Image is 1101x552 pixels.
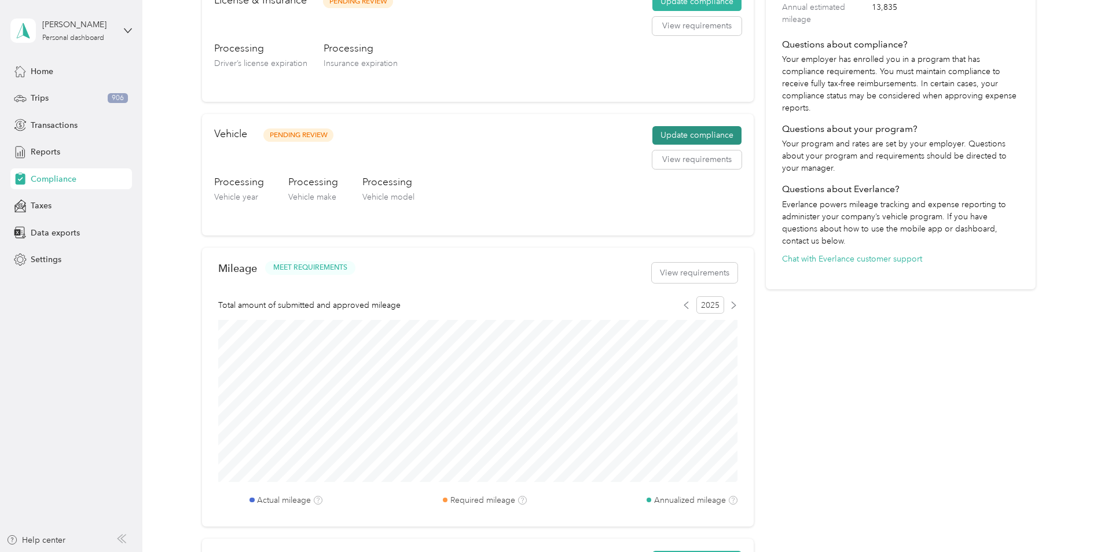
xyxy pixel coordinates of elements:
[31,146,60,158] span: Reports
[263,128,333,142] span: Pending Review
[450,494,515,506] label: Required mileage
[782,122,1019,136] h4: Questions about your program?
[652,17,742,35] button: View requirements
[108,93,128,104] span: 906
[31,227,80,239] span: Data exports
[31,200,52,212] span: Taxes
[31,173,76,185] span: Compliance
[782,1,868,25] label: Annual estimated mileage
[31,65,53,78] span: Home
[214,41,307,56] h3: Processing
[288,175,338,189] h3: Processing
[654,494,726,506] label: Annualized mileage
[218,262,257,274] h2: Mileage
[214,175,264,189] h3: Processing
[782,253,922,265] button: Chat with Everlance customer support
[324,58,398,68] span: Insurance expiration
[782,53,1019,114] p: Your employer has enrolled you in a program that has compliance requirements. You must maintain c...
[31,253,61,266] span: Settings
[42,35,104,42] div: Personal dashboard
[214,192,258,202] span: Vehicle year
[362,175,414,189] h3: Processing
[1036,487,1101,552] iframe: Everlance-gr Chat Button Frame
[652,263,737,283] button: View requirements
[265,261,355,275] button: MEET REQUIREMENTS
[782,182,1019,196] h4: Questions about Everlance?
[696,296,724,314] span: 2025
[214,126,247,142] h2: Vehicle
[872,1,1019,25] span: 13,835
[273,263,347,273] span: MEET REQUIREMENTS
[782,38,1019,51] h4: Questions about compliance?
[782,138,1019,174] p: Your program and rates are set by your employer. Questions about your program and requirements sh...
[42,19,115,31] div: [PERSON_NAME]
[31,119,78,131] span: Transactions
[288,192,336,202] span: Vehicle make
[652,150,742,169] button: View requirements
[31,92,49,104] span: Trips
[324,41,398,56] h3: Processing
[652,126,742,145] button: Update compliance
[362,192,414,202] span: Vehicle model
[257,494,311,506] label: Actual mileage
[218,299,401,311] span: Total amount of submitted and approved mileage
[214,58,307,68] span: Driver’s license expiration
[6,534,65,546] button: Help center
[782,198,1019,247] p: Everlance powers mileage tracking and expense reporting to administer your company’s vehicle prog...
